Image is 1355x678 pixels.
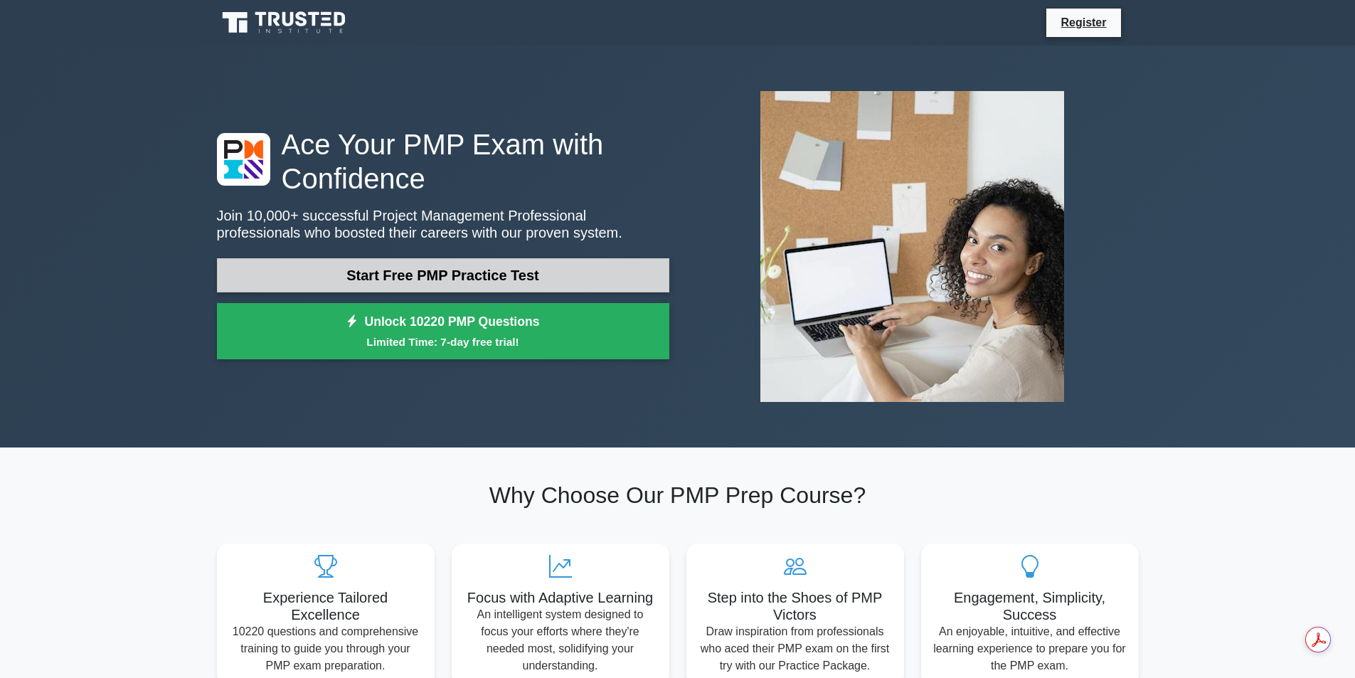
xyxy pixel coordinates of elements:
a: Start Free PMP Practice Test [217,258,669,292]
p: 10220 questions and comprehensive training to guide you through your PMP exam preparation. [228,623,423,674]
p: An intelligent system designed to focus your efforts where they're needed most, solidifying your ... [463,606,658,674]
small: Limited Time: 7-day free trial! [235,334,652,350]
h5: Engagement, Simplicity, Success [932,589,1127,623]
p: An enjoyable, intuitive, and effective learning experience to prepare you for the PMP exam. [932,623,1127,674]
h5: Step into the Shoes of PMP Victors [698,589,893,623]
a: Register [1052,14,1115,31]
h5: Experience Tailored Excellence [228,589,423,623]
p: Draw inspiration from professionals who aced their PMP exam on the first try with our Practice Pa... [698,623,893,674]
p: Join 10,000+ successful Project Management Professional professionals who boosted their careers w... [217,207,669,241]
a: Unlock 10220 PMP QuestionsLimited Time: 7-day free trial! [217,303,669,360]
h5: Focus with Adaptive Learning [463,589,658,606]
h1: Ace Your PMP Exam with Confidence [217,127,669,196]
h2: Why Choose Our PMP Prep Course? [217,482,1139,509]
